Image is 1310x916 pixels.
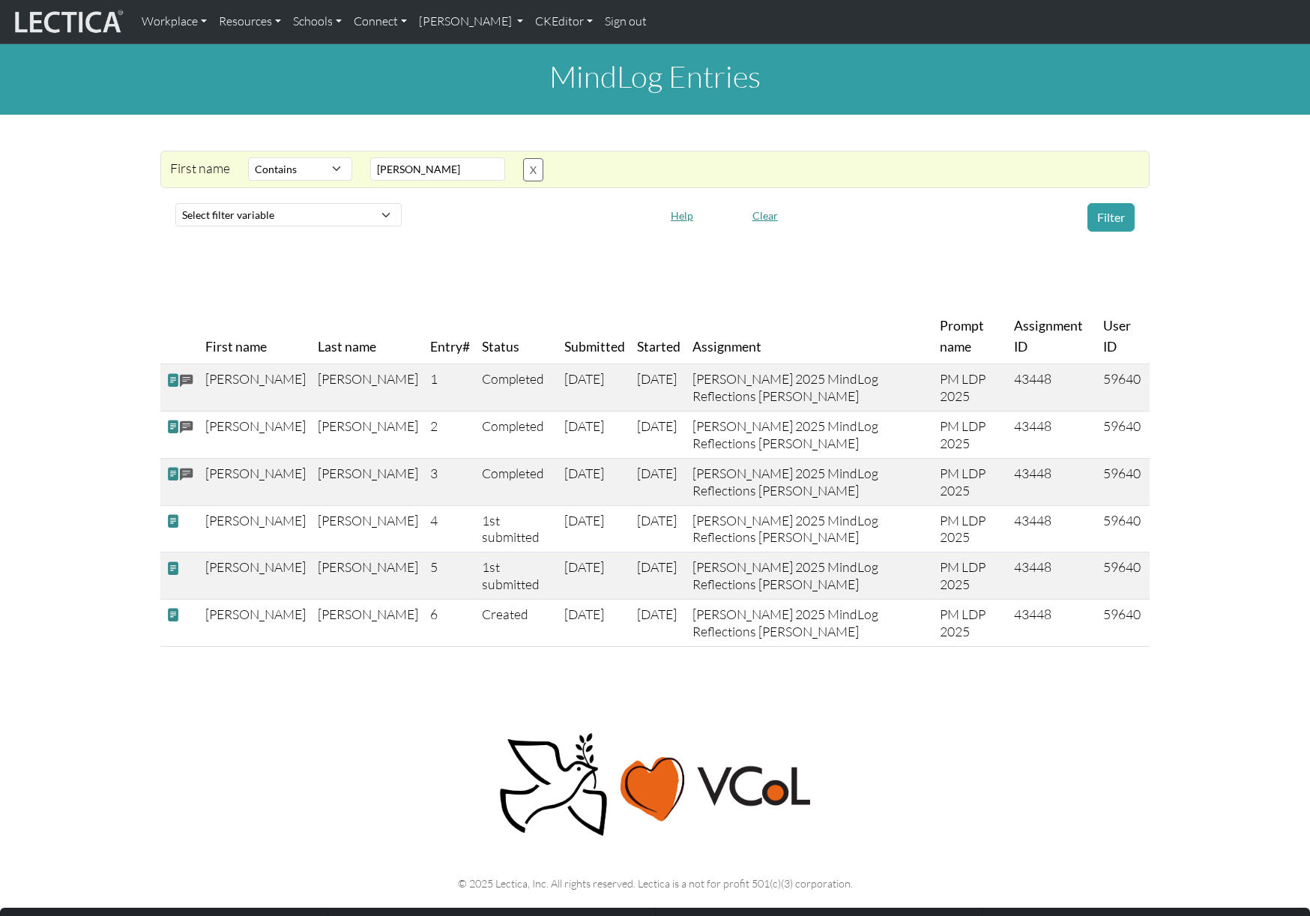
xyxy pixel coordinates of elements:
[424,505,476,552] td: 4
[631,310,686,364] th: Started
[1097,505,1150,552] td: 59640
[1008,552,1097,600] td: 43448
[424,310,476,364] th: Entry#
[686,412,934,459] td: [PERSON_NAME] 2025 MindLog Reflections [PERSON_NAME]
[934,458,1008,505] td: PM LDP 2025
[413,6,529,37] a: [PERSON_NAME]
[476,599,558,646] td: Created
[169,875,1141,892] p: © 2025 Lectica, Inc. All rights reserved. Lectica is a not for profit 501(c)(3) corporation.
[476,364,558,412] td: Completed
[523,158,543,181] button: X
[686,458,934,505] td: [PERSON_NAME] 2025 MindLog Reflections [PERSON_NAME]
[529,6,599,37] a: CKEditor
[631,552,686,600] td: [DATE]
[166,373,180,388] span: view
[312,599,424,646] td: [PERSON_NAME]
[1097,364,1150,412] td: 59640
[1087,203,1135,232] button: Filter
[180,419,193,436] span: comments
[370,157,505,181] input: Value
[934,412,1008,459] td: PM LDP 2025
[199,310,312,364] th: First name
[1097,552,1150,600] td: 59640
[312,552,424,600] td: [PERSON_NAME]
[558,364,631,412] td: [DATE]
[631,458,686,505] td: [DATE]
[199,458,312,505] td: [PERSON_NAME]
[199,599,312,646] td: [PERSON_NAME]
[686,552,934,600] td: [PERSON_NAME] 2025 MindLog Reflections [PERSON_NAME]
[424,552,476,600] td: 5
[631,505,686,552] td: [DATE]
[161,157,239,181] div: First name
[180,466,193,483] span: comments
[686,364,934,412] td: [PERSON_NAME] 2025 MindLog Reflections [PERSON_NAME]
[424,364,476,412] td: 1
[1008,599,1097,646] td: 43448
[180,373,193,390] span: comments
[312,310,424,364] th: Last name
[199,505,312,552] td: [PERSON_NAME]
[476,458,558,505] td: Completed
[934,599,1008,646] td: PM LDP 2025
[424,599,476,646] td: 6
[213,6,287,37] a: Resources
[495,731,815,840] img: Peace, love, VCoL
[1097,310,1150,364] th: User ID
[558,552,631,600] td: [DATE]
[312,505,424,552] td: [PERSON_NAME]
[166,419,180,435] span: view
[934,505,1008,552] td: PM LDP 2025
[558,458,631,505] td: [DATE]
[11,7,124,36] img: lecticalive
[166,513,180,529] span: view
[1008,505,1097,552] td: 43448
[934,310,1008,364] th: Prompt name
[686,599,934,646] td: [PERSON_NAME] 2025 MindLog Reflections [PERSON_NAME]
[476,412,558,459] td: Completed
[1008,364,1097,412] td: 43448
[1008,412,1097,459] td: 43448
[558,599,631,646] td: [DATE]
[934,552,1008,600] td: PM LDP 2025
[746,204,785,227] button: Clear
[312,458,424,505] td: [PERSON_NAME]
[1097,458,1150,505] td: 59640
[1008,458,1097,505] td: 43448
[631,364,686,412] td: [DATE]
[199,364,312,412] td: [PERSON_NAME]
[424,458,476,505] td: 3
[199,412,312,459] td: [PERSON_NAME]
[166,560,180,576] span: view
[287,6,348,37] a: Schools
[934,364,1008,412] td: PM LDP 2025
[558,412,631,459] td: [DATE]
[476,505,558,552] td: 1st submitted
[348,6,413,37] a: Connect
[1097,412,1150,459] td: 59640
[166,607,180,623] span: view
[631,599,686,646] td: [DATE]
[558,505,631,552] td: [DATE]
[312,364,424,412] td: [PERSON_NAME]
[424,412,476,459] td: 2
[476,552,558,600] td: 1st submitted
[136,6,213,37] a: Workplace
[1097,599,1150,646] td: 59640
[312,412,424,459] td: [PERSON_NAME]
[664,204,700,227] button: Help
[599,6,653,37] a: Sign out
[686,505,934,552] td: [PERSON_NAME] 2025 MindLog Reflections [PERSON_NAME]
[166,466,180,482] span: view
[476,310,558,364] th: Status
[631,412,686,459] td: [DATE]
[664,206,700,222] a: Help
[1008,310,1097,364] th: Assignment ID
[686,310,934,364] th: Assignment
[558,310,631,364] th: Submitted
[199,552,312,600] td: [PERSON_NAME]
